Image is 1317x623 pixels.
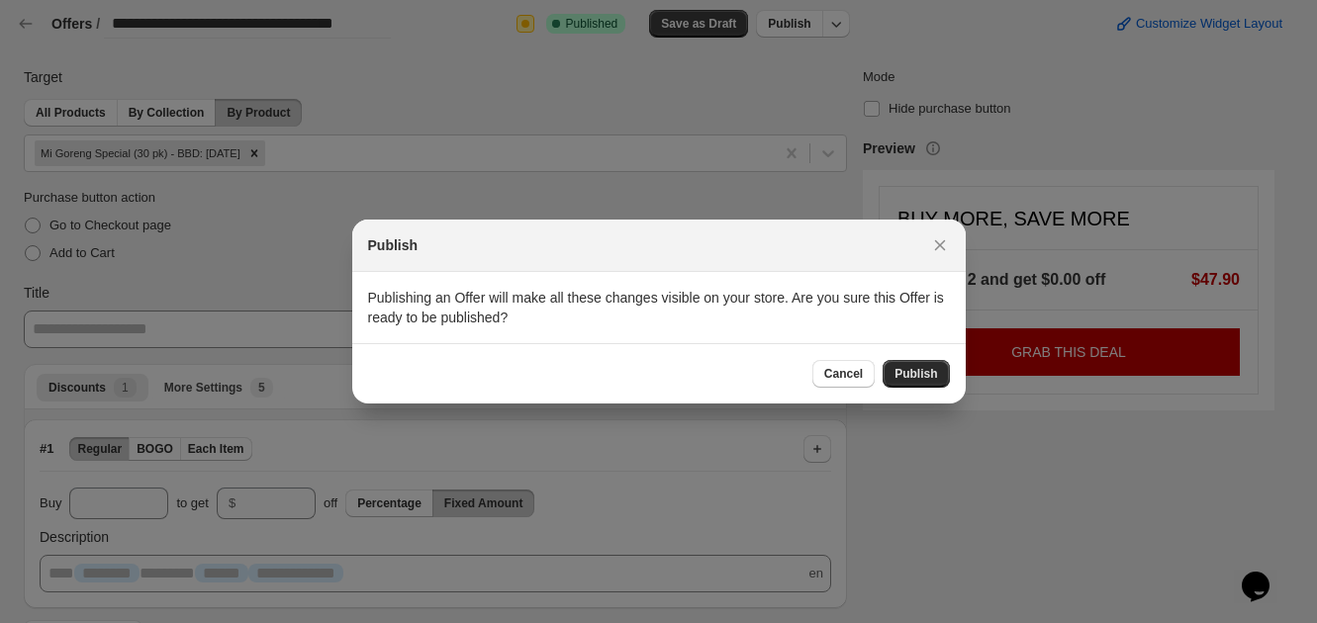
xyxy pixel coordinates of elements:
[883,360,949,388] button: Publish
[368,288,950,327] p: Publishing an Offer will make all these changes visible on your store. Are you sure this Offer is...
[894,366,937,382] span: Publish
[926,231,954,259] button: Close
[368,235,419,255] h2: Publish
[812,360,875,388] button: Cancel
[824,366,863,382] span: Cancel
